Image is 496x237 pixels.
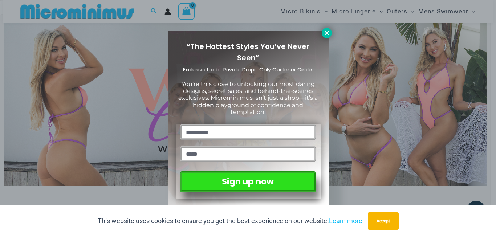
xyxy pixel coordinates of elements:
button: Close [322,28,332,38]
span: Exclusive Looks. Private Drops. Only Our Inner Circle. [183,66,313,73]
button: Sign up now [180,171,316,192]
p: This website uses cookies to ensure you get the best experience on our website. [98,216,362,226]
span: “The Hottest Styles You’ve Never Seen” [187,41,309,63]
a: Learn more [329,217,362,225]
span: You’re this close to unlocking our most daring designs, secret sales, and behind-the-scenes exclu... [178,81,318,115]
button: Accept [368,212,399,230]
